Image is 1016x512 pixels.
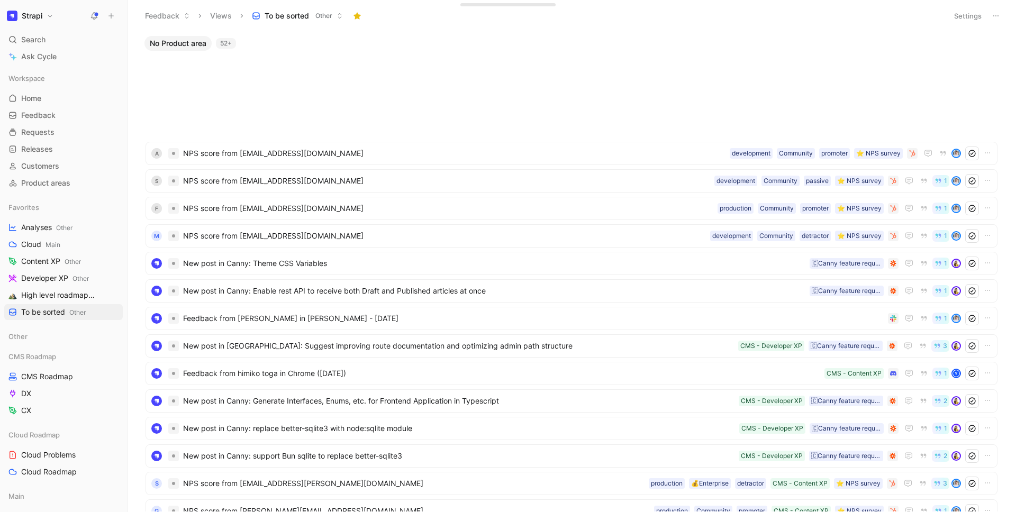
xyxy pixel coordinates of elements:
[8,331,28,342] span: Other
[151,176,162,186] div: S
[4,175,123,191] a: Product areas
[764,176,797,186] div: Community
[146,307,997,330] a: logoFeedback from [PERSON_NAME] in [PERSON_NAME] - [DATE]1avatar
[21,290,98,301] span: High level roadmap
[737,478,764,489] div: detractor
[4,253,123,269] a: Content XPOther
[4,328,123,344] div: Other
[4,236,123,252] a: CloudMain
[802,203,829,214] div: promoter
[146,444,997,468] a: logoNew post in Canny: support Bun sqlite to replace better-sqlite3🇨Canny feature requestCMS - De...
[4,141,123,157] a: Releases
[779,148,813,159] div: Community
[932,230,949,242] button: 1
[4,90,123,106] a: Home
[183,367,820,380] span: Feedback from himiko toga in Chrome ([DATE])
[21,450,76,460] span: Cloud Problems
[146,334,997,358] a: logoNew post in [GEOGRAPHIC_DATA]: Suggest improving route documentation and optimizing admin pat...
[140,8,195,24] button: Feedback
[151,286,162,296] img: logo
[151,203,162,214] div: F
[151,258,162,269] img: logo
[837,231,882,241] div: ⭐️ NPS survey
[21,144,53,154] span: Releases
[4,403,123,418] a: CX
[146,279,997,303] a: logoNew post in Canny: Enable rest API to receive both Draft and Published articles at once🇨Canny...
[183,450,734,462] span: New post in Canny: support Bun sqlite to replace better-sqlite3
[4,488,123,504] div: Main
[812,286,882,296] div: 🇨Canny feature request
[773,478,828,489] div: CMS - Content XP
[837,203,882,214] div: ⭐️ NPS survey
[811,396,881,406] div: 🇨Canny feature request
[811,341,881,351] div: 🇨Canny feature request
[183,175,710,187] span: NPS score from [EMAIL_ADDRESS][DOMAIN_NAME]
[151,231,162,241] div: M
[952,480,960,487] img: avatar
[944,453,947,459] span: 2
[944,398,947,404] span: 2
[146,197,997,220] a: FNPS score from [EMAIL_ADDRESS][DOMAIN_NAME]⭐️ NPS surveypromoterCommunityproduction1avatar
[4,49,123,65] a: Ask Cycle
[856,148,901,159] div: ⭐️ NPS survey
[932,285,949,297] button: 1
[21,405,31,416] span: CX
[21,50,57,63] span: Ask Cycle
[4,304,123,320] a: To be sortedOther
[8,429,60,440] span: Cloud Roadmap
[8,291,17,299] img: ⛰️
[716,176,755,186] div: development
[21,239,60,250] span: Cloud
[4,270,123,286] a: Developer XPOther
[21,273,89,284] span: Developer XP
[720,203,751,214] div: production
[952,315,960,322] img: avatar
[21,33,46,46] span: Search
[183,257,805,270] span: New post in Canny: Theme CSS Variables
[4,328,123,348] div: Other
[8,351,56,362] span: CMS Roadmap
[836,478,881,489] div: ⭐️ NPS survey
[151,423,162,434] img: logo
[949,8,986,23] button: Settings
[22,11,42,21] h1: Strapi
[952,370,960,377] div: Y
[812,423,882,434] div: 🇨Canny feature request
[691,478,729,489] div: 💰Enterprise
[4,427,123,443] div: Cloud Roadmap
[21,467,77,477] span: Cloud Roadmap
[932,258,949,269] button: 1
[151,451,162,461] img: logo
[732,148,770,159] div: development
[247,8,348,24] button: To be sortedOther
[4,158,123,174] a: Customers
[944,233,947,239] span: 1
[944,260,947,267] span: 1
[4,386,123,401] a: DX
[4,349,123,364] div: CMS Roadmap
[21,110,56,121] span: Feedback
[4,70,123,86] div: Workspace
[952,232,960,240] img: avatar
[8,202,39,213] span: Favorites
[931,340,949,352] button: 3
[146,142,997,165] a: ANPS score from [EMAIL_ADDRESS][DOMAIN_NAME]⭐️ NPS surveypromoterCommunitydevelopmentavatar
[944,370,947,377] span: 1
[21,161,59,171] span: Customers
[183,312,884,325] span: Feedback from [PERSON_NAME] in [PERSON_NAME] - [DATE]
[741,396,803,406] div: CMS - Developer XP
[802,231,829,241] div: detractor
[932,203,949,214] button: 1
[146,362,997,385] a: logoFeedback from himiko toga in Chrome ([DATE])CMS - Content XP1Y
[4,107,123,123] a: Feedback
[952,260,960,267] img: avatar
[21,371,73,382] span: CMS Roadmap
[952,205,960,212] img: avatar
[944,288,947,294] span: 1
[4,32,123,48] div: Search
[837,176,882,186] div: ⭐️ NPS survey
[144,36,212,51] button: No Product area
[741,423,803,434] div: CMS - Developer XP
[7,11,17,21] img: Strapi
[151,341,162,351] img: logo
